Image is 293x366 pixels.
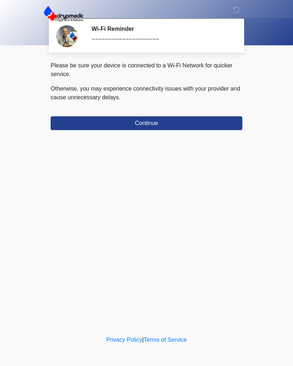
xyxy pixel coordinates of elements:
[106,337,143,343] a: Privacy Policy
[92,35,232,44] div: ~~~~~~~~~~~~~~~~~~~~
[56,25,78,47] img: Agent Avatar
[144,337,187,343] a: Terms of Service
[142,337,144,343] a: |
[51,116,242,130] button: Continue
[92,25,232,32] h2: Wi-Fi Reminder
[51,84,242,102] p: Otherwise, you may experience connectivity issues with your provider and cause unnecessary delays
[119,94,120,100] span: .
[51,61,242,79] p: Please be sure your device is connected to a Wi-Fi Network for quicker service.
[43,5,84,22] img: DrypMedic IV Hydration & Wellness Logo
